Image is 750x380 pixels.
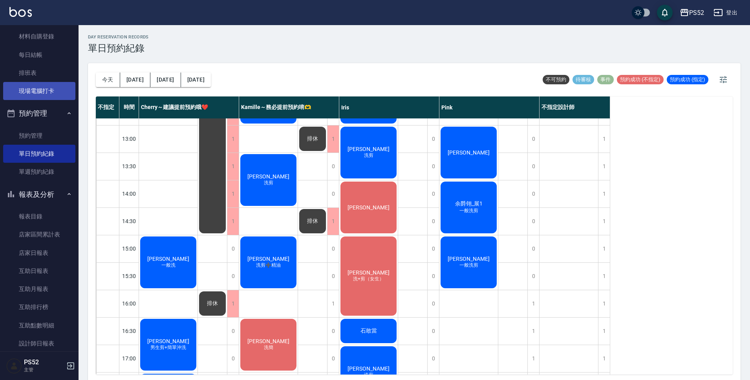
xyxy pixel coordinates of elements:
span: 不可預約 [543,76,569,83]
span: [PERSON_NAME] [146,338,191,344]
div: 0 [427,235,439,262]
a: 店家區間累計表 [3,225,75,244]
button: 報表及分析 [3,184,75,205]
div: 0 [327,263,339,290]
div: 1 [327,290,339,317]
a: 報表目錄 [3,207,75,225]
div: PS52 [689,8,704,18]
span: 待審核 [573,76,594,83]
span: 洗剪➕精油 [254,262,282,269]
div: 1 [598,290,610,317]
span: 排休 [305,218,320,225]
div: 1 [598,125,610,153]
div: 0 [427,345,439,372]
div: 13:00 [119,125,139,153]
div: 0 [327,345,339,372]
div: 時間 [119,96,139,118]
div: Kamille～務必提前預約唷🫶 [239,96,339,118]
div: 0 [327,235,339,262]
button: PS52 [677,5,707,21]
span: 事件 [597,76,614,83]
a: 預約管理 [3,127,75,145]
span: 洗簡 [262,344,275,351]
a: 互助月報表 [3,280,75,298]
h3: 單日預約紀錄 [88,43,149,54]
div: 1 [527,345,539,372]
a: 互助日報表 [3,262,75,280]
img: Logo [9,7,32,17]
button: [DATE] [120,73,150,87]
p: 主管 [24,366,64,373]
button: 登出 [710,5,741,20]
span: [PERSON_NAME] [346,204,391,211]
div: 0 [327,153,339,180]
span: 一般洗剪 [458,262,480,269]
div: 1 [527,318,539,345]
img: Person [6,358,22,374]
div: Iris [339,96,439,118]
a: 每日結帳 [3,46,75,64]
div: Cherry～建議提前預約哦❤️ [139,96,239,118]
span: [PERSON_NAME] [346,365,391,372]
span: 排休 [205,300,220,307]
span: 洗+剪（女生） [351,276,386,282]
button: save [657,5,673,20]
a: 排班表 [3,64,75,82]
div: 0 [527,208,539,235]
div: 0 [527,180,539,207]
span: [PERSON_NAME] [346,146,391,152]
span: 洗剪 [362,152,375,159]
div: 0 [527,153,539,180]
div: 0 [427,125,439,153]
div: 1 [598,345,610,372]
a: 現場電腦打卡 [3,82,75,100]
span: 排休 [305,135,320,142]
span: 一般洗 [160,262,177,269]
div: 0 [427,263,439,290]
div: 0 [527,235,539,262]
div: 0 [427,153,439,180]
span: 石敢當 [359,327,379,335]
a: 設計師日報表 [3,335,75,353]
span: [PERSON_NAME] [446,256,491,262]
div: 16:30 [119,317,139,345]
h5: PS52 [24,358,64,366]
div: 0 [227,318,239,345]
button: 預約管理 [3,103,75,124]
span: [PERSON_NAME] [346,269,391,276]
a: 材料自購登錄 [3,27,75,45]
a: 互助排行榜 [3,298,75,316]
div: 0 [527,263,539,290]
div: 1 [227,208,239,235]
h2: day Reservation records [88,35,149,40]
div: 14:00 [119,180,139,207]
div: 1 [227,290,239,317]
div: 1 [598,263,610,290]
div: 17:00 [119,345,139,372]
div: 0 [227,235,239,262]
a: 單日預約紀錄 [3,145,75,163]
div: 15:30 [119,262,139,290]
div: 1 [598,318,610,345]
span: 男生剪+簡單沖洗 [149,344,188,351]
div: 1 [598,208,610,235]
div: 13:30 [119,153,139,180]
span: [PERSON_NAME] [446,149,491,156]
div: 不指定設計師 [540,96,610,118]
span: 洗剪 [262,180,275,186]
div: 1 [598,180,610,207]
span: 一般洗剪 [458,207,480,214]
div: 不指定 [96,96,119,118]
div: 0 [427,290,439,317]
div: 1 [598,235,610,262]
span: 余爵翎_展1 [454,200,484,207]
div: 1 [327,208,339,235]
div: 1 [598,153,610,180]
button: [DATE] [181,73,211,87]
span: [PERSON_NAME] [246,338,291,344]
div: 14:30 [119,207,139,235]
button: [DATE] [150,73,181,87]
div: 1 [527,290,539,317]
button: 今天 [96,73,120,87]
div: 15:00 [119,235,139,262]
